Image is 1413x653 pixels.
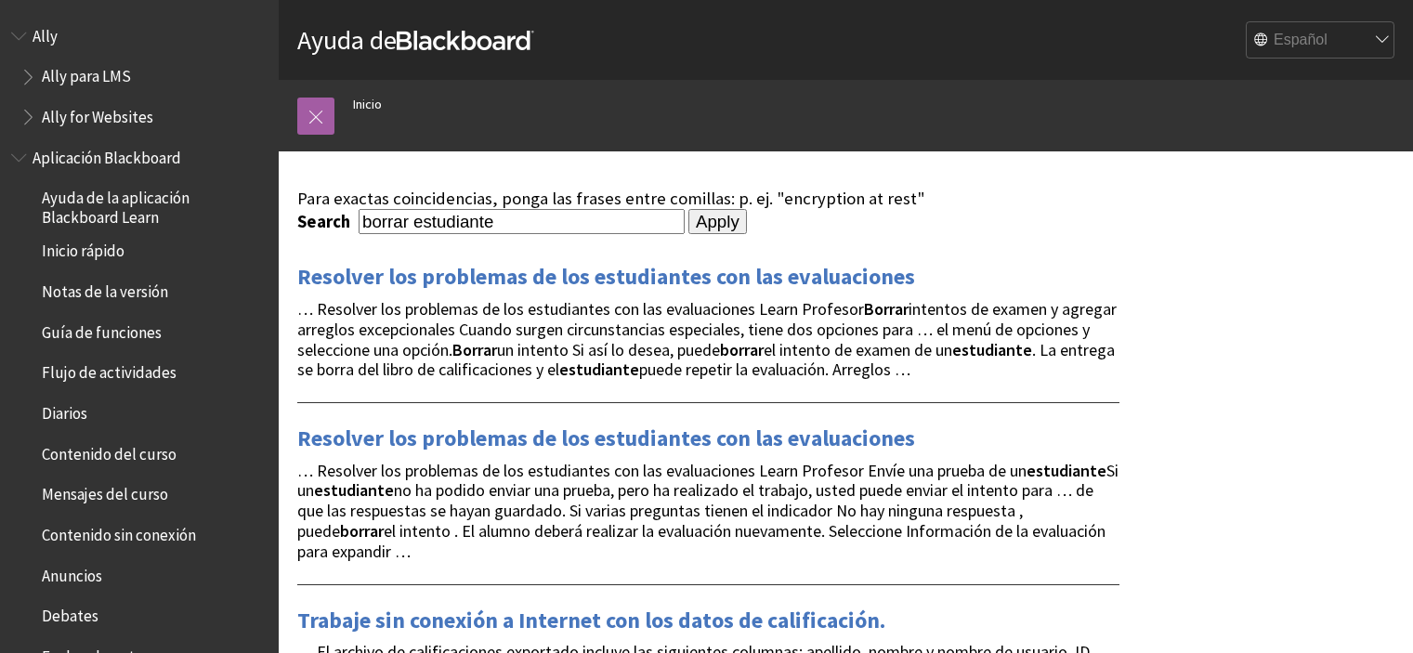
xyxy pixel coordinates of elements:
[42,236,124,261] span: Inicio rápido
[720,339,764,360] strong: borrar
[297,262,915,292] a: Resolver los problemas de los estudiantes con las evaluaciones
[353,93,382,116] a: Inicio
[42,519,196,544] span: Contenido sin conexión
[297,298,1117,380] span: … Resolver los problemas de los estudiantes con las evaluaciones Learn Profesor intentos de exame...
[1027,460,1106,481] strong: estudiante
[688,209,747,235] input: Apply
[42,358,177,383] span: Flujo de actividades
[33,142,181,167] span: Aplicación Blackboard
[297,211,355,232] label: Search
[297,23,534,57] a: Ayuda deBlackboard
[297,424,915,453] a: Resolver los problemas de los estudiantes con las evaluaciones
[33,20,58,46] span: Ally
[864,298,909,320] strong: Borrar
[42,398,87,423] span: Diarios
[559,359,639,380] strong: estudiante
[42,560,102,585] span: Anuncios
[42,183,266,227] span: Ayuda de la aplicación Blackboard Learn
[42,438,177,464] span: Contenido del curso
[42,276,168,301] span: Notas de la versión
[1247,22,1395,59] select: Site Language Selector
[42,317,162,342] span: Guía de funciones
[11,20,268,133] nav: Book outline for Anthology Ally Help
[42,101,153,126] span: Ally for Websites
[42,61,131,86] span: Ally para LMS
[397,31,534,50] strong: Blackboard
[42,479,168,504] span: Mensajes del curso
[452,339,497,360] strong: Borrar
[297,606,885,635] a: Trabaje sin conexión a Internet con los datos de calificación.
[952,339,1032,360] strong: estudiante
[314,479,394,501] strong: estudiante
[297,460,1119,562] span: … Resolver los problemas de los estudiantes con las evaluaciones Learn Profesor Envíe una prueba ...
[340,520,384,542] strong: borrar
[297,189,1119,209] div: Para exactas coincidencias, ponga las frases entre comillas: p. ej. "encryption at rest"
[42,601,98,626] span: Debates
